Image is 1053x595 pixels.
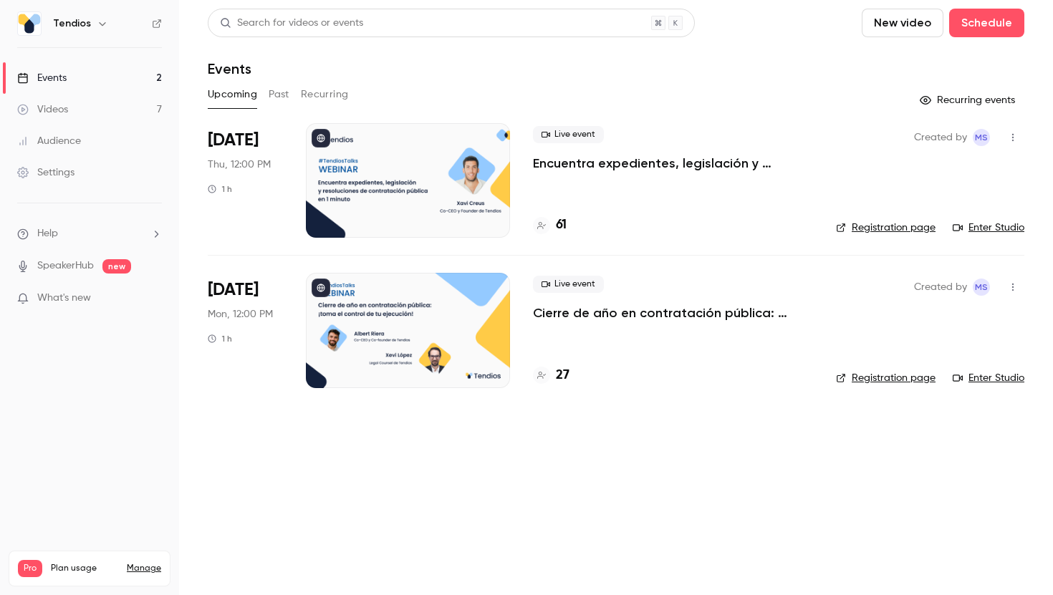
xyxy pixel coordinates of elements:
div: Oct 20 Mon, 12:00 PM (Europe/Madrid) [208,273,283,387]
a: 27 [533,366,569,385]
button: New video [862,9,943,37]
iframe: Noticeable Trigger [145,292,162,305]
span: MS [975,279,988,296]
h1: Events [208,60,251,77]
div: Search for videos or events [220,16,363,31]
span: What's new [37,291,91,306]
div: Events [17,71,67,85]
li: help-dropdown-opener [17,226,162,241]
a: Cierre de año en contratación pública: ¡toma el control de tu ejecución! [533,304,813,321]
a: Encuentra expedientes, legislación y resoluciones de contratación pública en 1 minuto [533,155,813,172]
div: 1 h [208,333,232,344]
a: Registration page [836,371,936,385]
span: Live event [533,126,604,143]
span: Pro [18,560,42,577]
a: Manage [127,563,161,574]
div: Settings [17,165,74,180]
span: Maria Serra [973,129,990,146]
span: Maria Serra [973,279,990,296]
span: Created by [914,129,967,146]
span: Live event [533,276,604,293]
div: Oct 9 Thu, 12:00 PM (Europe/Madrid) [208,123,283,238]
div: Audience [17,134,81,148]
div: 1 h [208,183,232,195]
a: Enter Studio [953,371,1024,385]
a: Enter Studio [953,221,1024,235]
a: 61 [533,216,567,235]
div: Videos [17,102,68,117]
span: [DATE] [208,279,259,301]
button: Upcoming [208,83,257,106]
h4: 61 [556,216,567,235]
h4: 27 [556,366,569,385]
img: Tendios [18,12,41,35]
button: Schedule [949,9,1024,37]
a: Registration page [836,221,936,235]
span: Plan usage [51,563,118,574]
span: MS [975,129,988,146]
button: Recurring [301,83,349,106]
span: Help [37,226,58,241]
button: Past [269,83,289,106]
span: Thu, 12:00 PM [208,158,271,172]
span: [DATE] [208,129,259,152]
span: Mon, 12:00 PM [208,307,273,321]
span: new [102,259,131,274]
button: Recurring events [913,89,1024,112]
a: SpeakerHub [37,258,94,274]
h6: Tendios [53,16,91,31]
span: Created by [914,279,967,296]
